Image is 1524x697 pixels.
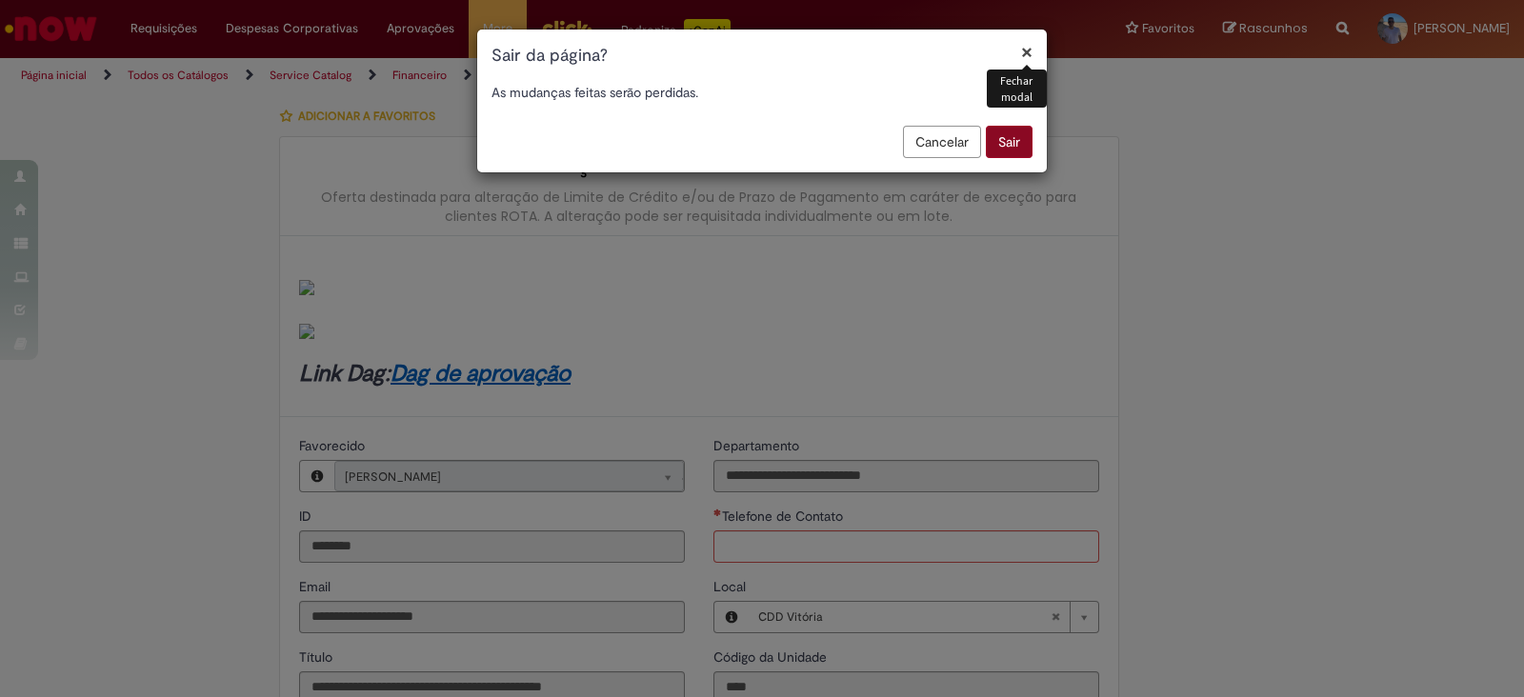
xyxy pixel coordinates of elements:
[491,44,1033,69] h1: Sair da página?
[491,83,1033,102] p: As mudanças feitas serão perdidas.
[903,126,981,158] button: Cancelar
[987,70,1047,108] div: Fechar modal
[1021,42,1033,62] button: Fechar modal
[986,126,1033,158] button: Sair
